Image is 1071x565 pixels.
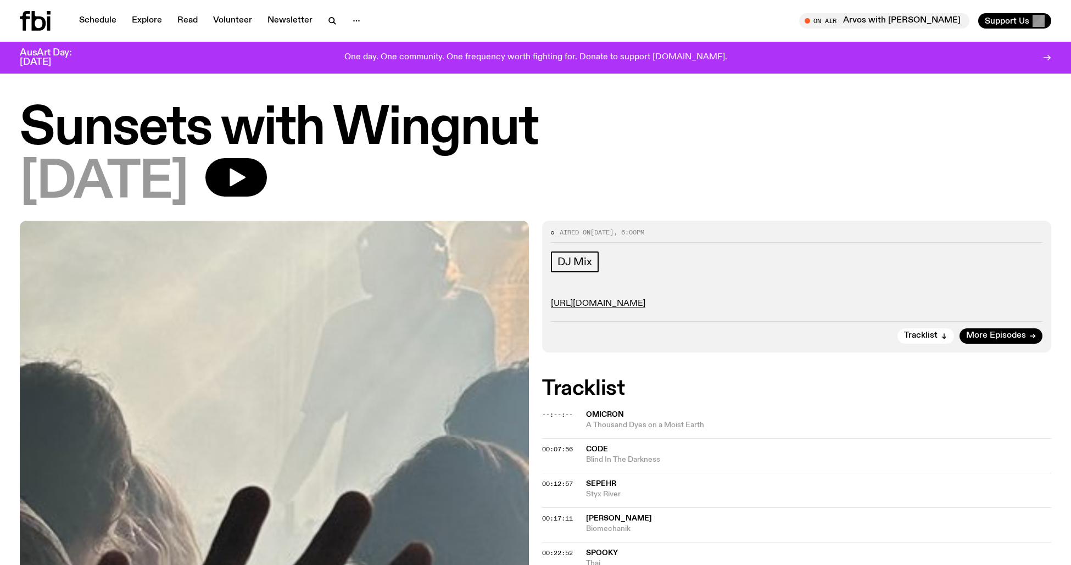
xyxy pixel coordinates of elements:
span: Code [586,445,608,453]
span: Biomechanik [586,524,1051,534]
a: Schedule [72,13,123,29]
span: Support Us [985,16,1029,26]
span: [DATE] [590,228,613,237]
a: Explore [125,13,169,29]
span: Tracklist [904,332,938,340]
button: Support Us [978,13,1051,29]
a: More Episodes [960,328,1042,344]
button: On AirArvos with [PERSON_NAME] [799,13,969,29]
a: [URL][DOMAIN_NAME] [551,299,645,308]
button: 00:22:52 [542,550,573,556]
span: Sepehr [586,480,616,488]
button: 00:12:57 [542,481,573,487]
a: Read [171,13,204,29]
button: Tracklist [897,328,954,344]
span: Blind In The Darkness [586,455,1051,465]
span: [PERSON_NAME] [586,514,652,522]
h2: Tracklist [542,379,1051,399]
span: 00:12:57 [542,479,573,488]
span: Omicron [586,411,624,418]
span: Aired on [560,228,590,237]
span: 00:17:11 [542,514,573,523]
span: 00:07:56 [542,445,573,454]
span: A Thousand Dyes on a Moist Earth [586,420,1051,430]
a: DJ Mix [551,251,599,272]
a: Volunteer [207,13,259,29]
span: Styx River [586,489,1051,500]
span: DJ Mix [557,256,592,268]
a: Newsletter [261,13,319,29]
span: Spooky [586,549,618,557]
p: One day. One community. One frequency worth fighting for. Donate to support [DOMAIN_NAME]. [344,53,727,63]
span: --:--:-- [542,410,573,419]
span: [DATE] [20,158,188,208]
h1: Sunsets with Wingnut [20,104,1051,154]
span: , 6:00pm [613,228,644,237]
h3: AusArt Day: [DATE] [20,48,90,67]
button: 00:17:11 [542,516,573,522]
span: 00:22:52 [542,549,573,557]
button: 00:07:56 [542,446,573,452]
span: More Episodes [966,332,1026,340]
